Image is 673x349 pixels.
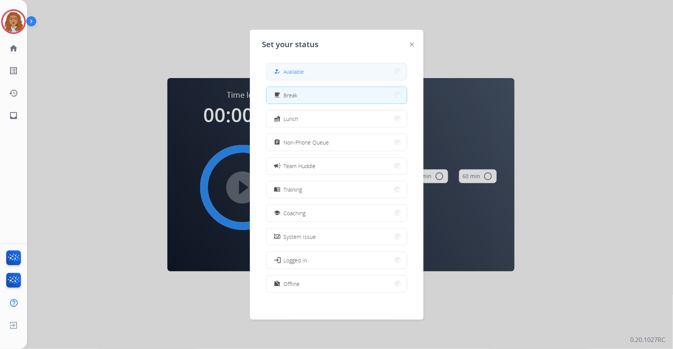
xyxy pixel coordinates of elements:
[267,228,407,245] button: System Issue
[274,186,280,193] mat-icon: menu_book
[274,92,280,99] mat-icon: free_breakfast
[274,139,280,146] mat-icon: assignment
[274,210,280,216] mat-icon: school
[274,68,280,75] mat-icon: how_to_reg
[410,43,414,46] img: close-button
[273,256,281,264] mat-icon: login
[630,335,665,344] p: 0.20.1027RC
[9,66,18,75] mat-icon: list_alt
[267,134,407,151] button: Non-Phone Queue
[284,186,302,194] span: Training
[9,111,18,120] mat-icon: inbox
[274,116,280,122] mat-icon: fastfood
[267,205,407,221] button: Coaching
[284,256,307,264] span: Logged In
[267,111,407,127] button: Lunch
[284,233,316,241] span: System Issue
[284,209,306,217] span: Coaching
[274,281,280,287] mat-icon: work_off
[284,115,299,123] span: Lunch
[267,63,407,80] button: Available
[273,162,281,170] mat-icon: campaign
[284,138,329,146] span: Non-Phone Queue
[267,87,407,104] button: Break
[9,89,18,98] mat-icon: history
[274,233,280,240] mat-icon: phonelink_off
[262,39,319,50] span: Set your status
[284,68,304,76] span: Available
[267,158,407,174] button: Team Huddle
[3,11,24,32] img: avatar
[284,162,316,170] span: Team Huddle
[267,276,407,292] button: Offline
[267,252,407,269] button: Logged In
[284,280,300,288] span: Offline
[9,44,18,53] mat-icon: home
[267,181,407,198] button: Training
[284,91,298,99] span: Break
